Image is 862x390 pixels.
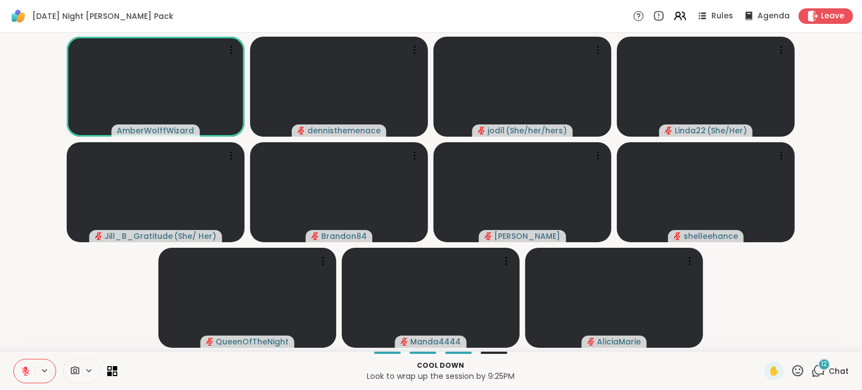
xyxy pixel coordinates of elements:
span: shelleehance [684,231,738,242]
span: ( She/Her ) [707,125,747,136]
span: audio-muted [587,338,595,346]
span: Chat [829,366,849,377]
span: Manda4444 [411,336,461,347]
span: audio-muted [485,232,492,240]
span: ✋ [769,364,780,378]
span: dennisthemenace [307,125,381,136]
span: audio-muted [665,127,672,134]
span: [PERSON_NAME] [495,231,561,242]
span: Jill_B_Gratitude [105,231,173,242]
span: audio-muted [401,338,408,346]
p: Cool down [124,361,758,371]
span: 12 [821,359,828,369]
span: Leave [821,11,844,22]
span: Linda22 [675,125,706,136]
span: audio-muted [95,232,103,240]
span: ( She/her/hers ) [506,125,567,136]
span: QueenOfTheNight [216,336,289,347]
span: audio-muted [297,127,305,134]
p: Look to wrap up the session by 9:25PM [124,371,758,382]
span: audio-muted [478,127,486,134]
span: jodi1 [488,125,505,136]
span: audio-muted [674,232,681,240]
span: ( She/ Her ) [175,231,217,242]
span: Agenda [758,11,790,22]
span: audio-muted [311,232,319,240]
span: AmberWolffWizard [117,125,195,136]
span: [DATE] Night [PERSON_NAME] Pack [32,11,173,22]
span: AliciaMarie [597,336,641,347]
span: audio-muted [206,338,214,346]
img: ShareWell Logomark [9,7,28,26]
span: Rules [711,11,733,22]
span: Brandon84 [321,231,367,242]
